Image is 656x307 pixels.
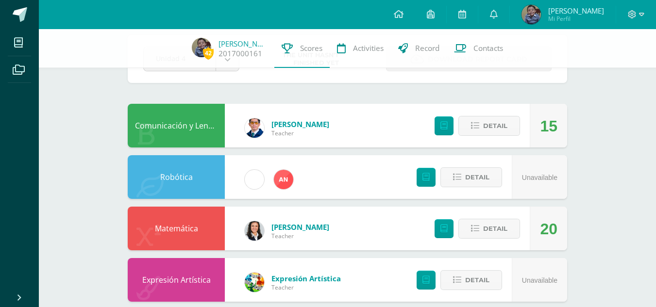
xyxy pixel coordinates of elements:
img: 35a1f8cfe552b0525d1a6bbd90ff6c8c.png [274,170,293,189]
span: Mi Perfil [548,15,604,23]
button: Detail [440,167,502,187]
span: Detail [465,168,489,186]
a: Contacts [447,29,510,68]
a: 2017000161 [219,48,262,59]
span: Detail [465,271,489,289]
span: Teacher [271,129,329,137]
button: Detail [458,116,520,136]
img: b15e54589cdbd448c33dd63f135c9987.png [245,221,264,241]
span: Record [415,43,439,53]
div: 15 [540,104,557,148]
div: Matemática [128,207,225,250]
a: Activities [330,29,391,68]
span: Scores [300,43,322,53]
span: Contacts [473,43,503,53]
a: [PERSON_NAME] [219,39,267,48]
span: [PERSON_NAME] [271,119,329,129]
span: [PERSON_NAME] [271,222,329,232]
img: 159e24a6ecedfdf8f489544946a573f0.png [245,273,264,292]
div: 20 [540,207,557,251]
div: Robótica [128,155,225,199]
div: Expresión Artística [128,258,225,302]
span: Activities [353,43,384,53]
button: Detail [440,270,502,290]
img: 059ccfba660c78d33e1d6e9d5a6a4bb6.png [245,118,264,138]
span: Unavailable [522,276,557,284]
button: Detail [458,219,520,239]
span: Teacher [271,283,341,291]
a: Scores [274,29,330,68]
img: cae4b36d6049cd6b8500bd0f72497672.png [245,170,264,189]
div: Comunicación y Lenguaje L.1 [128,104,225,147]
a: Record [391,29,447,68]
img: 26ce65ad1f410460aa3fa8a3fc3dd774.png [192,38,211,57]
span: Detail [483,117,507,135]
span: Teacher [271,232,329,240]
span: Unavailable [522,174,557,181]
span: 42 [203,47,214,59]
span: Detail [483,220,507,238]
span: Expresión Artística [271,274,341,283]
img: 26ce65ad1f410460aa3fa8a3fc3dd774.png [521,5,541,24]
span: [PERSON_NAME] [548,6,604,16]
